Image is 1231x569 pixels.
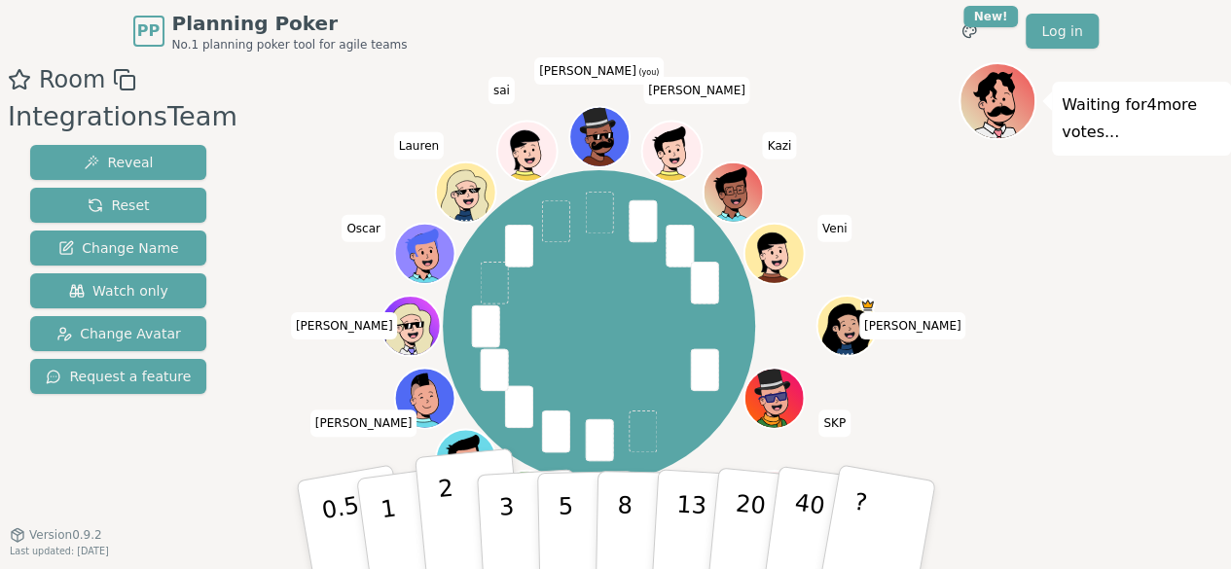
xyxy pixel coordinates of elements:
button: Version0.9.2 [10,527,102,543]
button: Change Name [30,231,206,266]
button: Reset [30,188,206,223]
span: Click to change your name [818,410,851,438]
button: Click to change your avatar [571,109,628,165]
span: Change Avatar [56,324,181,343]
button: New! [952,14,987,49]
span: Click to change your name [489,77,515,104]
span: Kate is the host [859,298,874,312]
span: Reset [88,196,149,215]
span: Change Name [58,238,178,258]
span: Room [39,62,105,97]
span: Version 0.9.2 [29,527,102,543]
p: Waiting for 4 more votes... [1062,91,1221,146]
span: Reveal [84,153,153,172]
div: New! [963,6,1019,27]
button: Change Avatar [30,316,206,351]
span: Watch only [69,281,168,301]
span: Click to change your name [817,215,852,242]
span: Request a feature [46,367,191,386]
span: Click to change your name [310,410,417,438]
span: Last updated: [DATE] [10,546,109,556]
div: IntegrationsTeam [8,97,237,137]
span: Click to change your name [291,312,398,339]
span: Click to change your name [763,132,797,160]
button: Reveal [30,145,206,180]
button: Add as favourite [8,62,31,97]
a: PPPlanning PokerNo.1 planning poker tool for agile teams [133,10,408,53]
span: Click to change your name [643,77,750,104]
button: Watch only [30,273,206,308]
span: No.1 planning poker tool for agile teams [172,37,408,53]
span: Click to change your name [534,57,664,85]
span: Click to change your name [394,132,444,160]
button: Request a feature [30,359,206,394]
span: (you) [636,68,660,77]
a: Log in [1026,14,1098,49]
span: Planning Poker [172,10,408,37]
span: Click to change your name [859,312,966,339]
span: PP [137,19,160,43]
span: Click to change your name [342,215,385,242]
